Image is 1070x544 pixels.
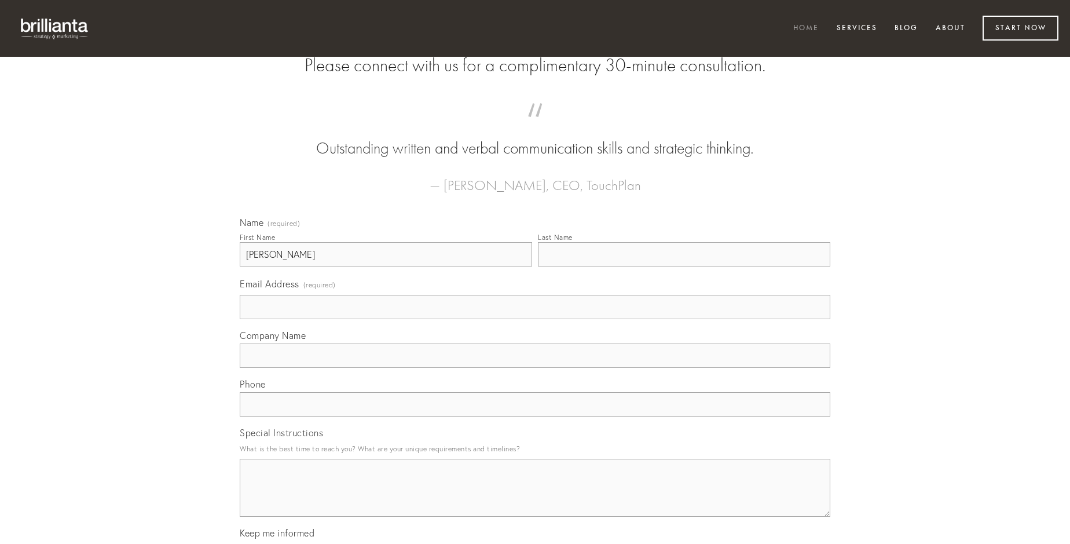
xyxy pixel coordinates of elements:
span: (required) [267,220,300,227]
span: Company Name [240,330,306,341]
span: Name [240,217,263,228]
blockquote: Outstanding written and verbal communication skills and strategic thinking. [258,115,812,160]
div: Last Name [538,233,573,242]
a: Services [829,19,885,38]
span: Email Address [240,278,299,290]
span: (required) [303,277,336,293]
div: First Name [240,233,275,242]
h2: Please connect with us for a complimentary 30-minute consultation. [240,54,830,76]
img: brillianta - research, strategy, marketing [12,12,98,45]
figcaption: — [PERSON_NAME], CEO, TouchPlan [258,160,812,197]
a: Blog [887,19,925,38]
a: About [928,19,973,38]
a: Start Now [983,16,1058,41]
span: Special Instructions [240,427,323,439]
span: Keep me informed [240,527,314,539]
span: “ [258,115,812,137]
a: Home [786,19,826,38]
p: What is the best time to reach you? What are your unique requirements and timelines? [240,441,830,457]
span: Phone [240,378,266,390]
